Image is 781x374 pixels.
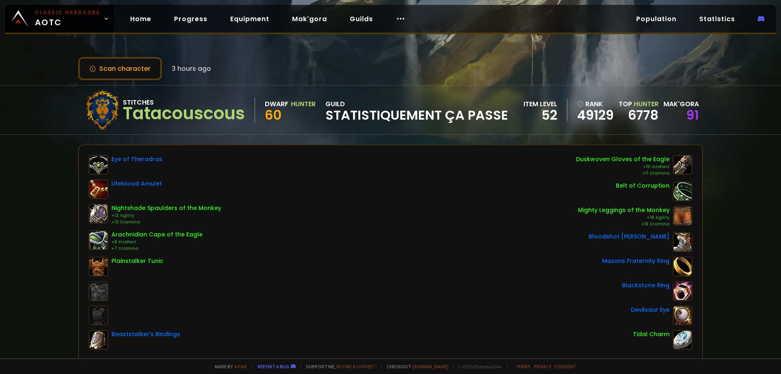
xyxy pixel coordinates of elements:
[336,363,377,370] a: Buy me a coffee
[123,107,245,120] div: Tatacouscous
[534,363,551,370] a: Privacy
[89,204,108,223] img: item-10228
[576,164,670,170] div: +10 Intellect
[325,109,508,121] span: statistiquement ça passe
[673,155,692,175] img: item-10062
[622,281,670,290] div: Blackstone Ring
[111,179,162,188] div: Lifeblood Amulet
[234,363,247,370] a: a fan
[111,239,203,245] div: +8 Intellect
[35,9,100,28] span: AOTC
[663,99,699,109] div: Mak'gora
[578,221,670,227] div: +18 Stamina
[265,106,281,124] span: 60
[123,97,245,107] div: Stitches
[89,155,108,175] img: item-17715
[663,109,699,121] div: 91
[577,109,614,121] a: 49129
[619,99,659,109] div: Top
[78,57,162,80] button: Scan character
[89,179,108,199] img: item-9641
[89,330,108,350] img: item-16681
[286,11,334,27] a: Mak'gora
[576,170,670,177] div: +11 Stamina
[578,214,670,221] div: +18 Agility
[111,204,221,212] div: Nightshade Spaulders of the Monkey
[673,281,692,301] img: item-17713
[673,182,692,201] img: item-4131
[633,330,670,339] div: Tidal Charm
[89,230,108,250] img: item-14292
[576,155,670,164] div: Duskwoven Gloves of the Eagle
[693,11,742,27] a: Statistics
[602,257,670,265] div: Masons Fraternity Ring
[515,363,530,370] a: Terms
[111,330,180,339] div: Beaststalker's Bindings
[630,11,683,27] a: Population
[673,232,692,252] img: item-10846
[343,11,380,27] a: Guilds
[111,245,203,252] div: +7 Stamina
[172,63,211,74] span: 3 hours ago
[628,106,659,124] a: 6778
[554,363,576,370] a: Consent
[413,363,448,370] a: [DOMAIN_NAME]
[673,330,692,350] img: item-1404
[453,363,502,370] span: v. d752d5 - production
[301,363,377,370] span: Support me,
[111,257,164,265] div: Plainstalker Tunic
[524,99,557,109] div: item level
[111,230,203,239] div: Arachnidian Cape of the Eagle
[634,99,659,109] span: Hunter
[673,306,692,325] img: item-19991
[210,363,247,370] span: Made by
[257,363,289,370] a: Report a bug
[168,11,214,27] a: Progress
[291,99,316,109] div: Hunter
[35,9,100,16] small: Classic Hardcore
[124,11,158,27] a: Home
[673,206,692,225] img: item-10152
[224,11,276,27] a: Equipment
[111,219,221,225] div: +13 Stamina
[5,5,114,33] a: Classic HardcoreAOTC
[578,206,670,214] div: Mighty Leggings of the Monkey
[382,363,448,370] span: Checkout
[89,257,108,276] img: item-11876
[325,99,508,121] div: guild
[589,232,670,241] div: Bloodshot [PERSON_NAME]
[673,257,692,276] img: item-9533
[577,99,614,109] div: rank
[616,182,670,190] div: Belt of Corruption
[265,99,288,109] div: Dwarf
[111,155,162,164] div: Eye of Theradras
[524,109,557,121] div: 52
[111,212,221,219] div: +13 Agility
[631,306,670,314] div: Devilsaur Eye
